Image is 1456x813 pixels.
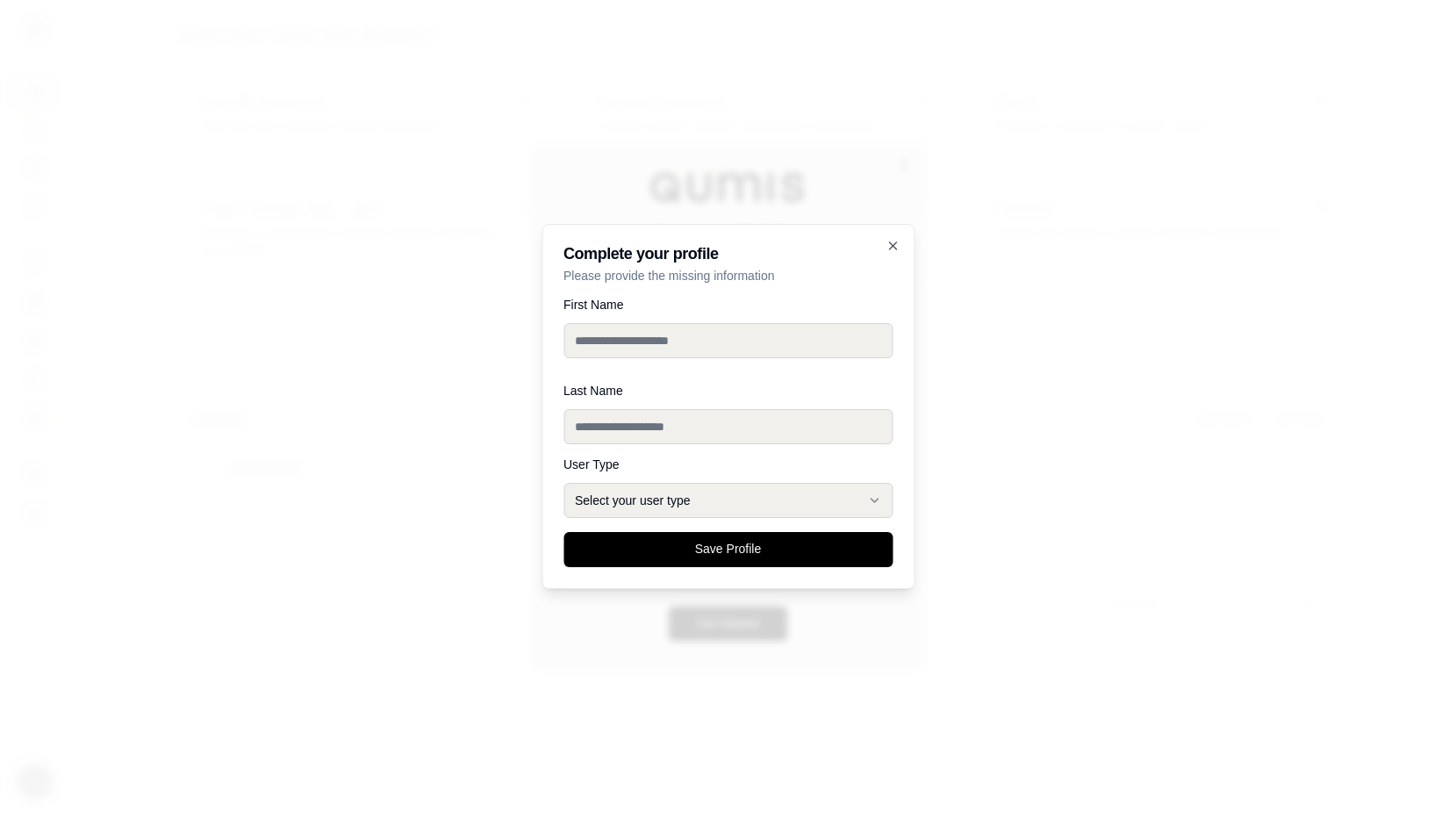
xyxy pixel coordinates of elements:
[563,385,893,397] label: Last Name
[563,458,893,471] label: User Type
[563,246,893,262] h2: Complete your profile
[563,267,893,284] p: Please provide the missing information
[563,532,893,567] button: Save Profile
[563,299,893,311] label: First Name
